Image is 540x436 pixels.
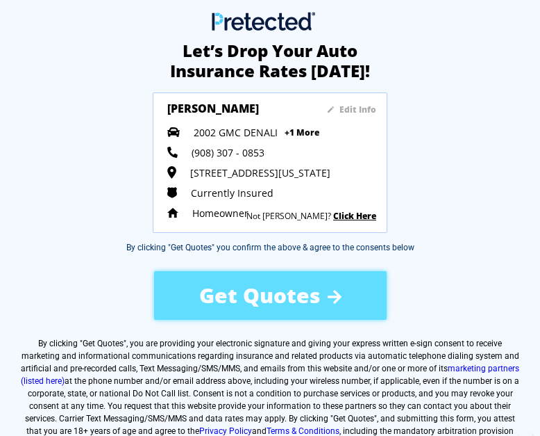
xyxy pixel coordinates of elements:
[159,41,381,81] h2: Let’s Drop Your Auto Insurance Rates [DATE]!
[83,339,124,348] span: Get Quotes
[194,126,278,139] span: 2002 GMC DENALI
[267,426,339,436] a: Terms & Conditions
[190,166,330,179] span: [STREET_ADDRESS][US_STATE]
[339,104,376,115] sapn: Edit Info
[192,146,264,159] span: (908) 307 - 0853
[21,364,519,386] a: marketing partners (listed here)
[192,207,248,220] span: Homeowner
[199,426,252,436] a: Privacy Policy
[212,12,315,31] img: Main Logo
[126,241,414,254] div: By clicking "Get Quotes" you confirm the above & agree to the consents below
[167,101,285,115] h3: [PERSON_NAME]
[285,127,319,138] span: +1 More
[191,186,273,200] span: Currently Insured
